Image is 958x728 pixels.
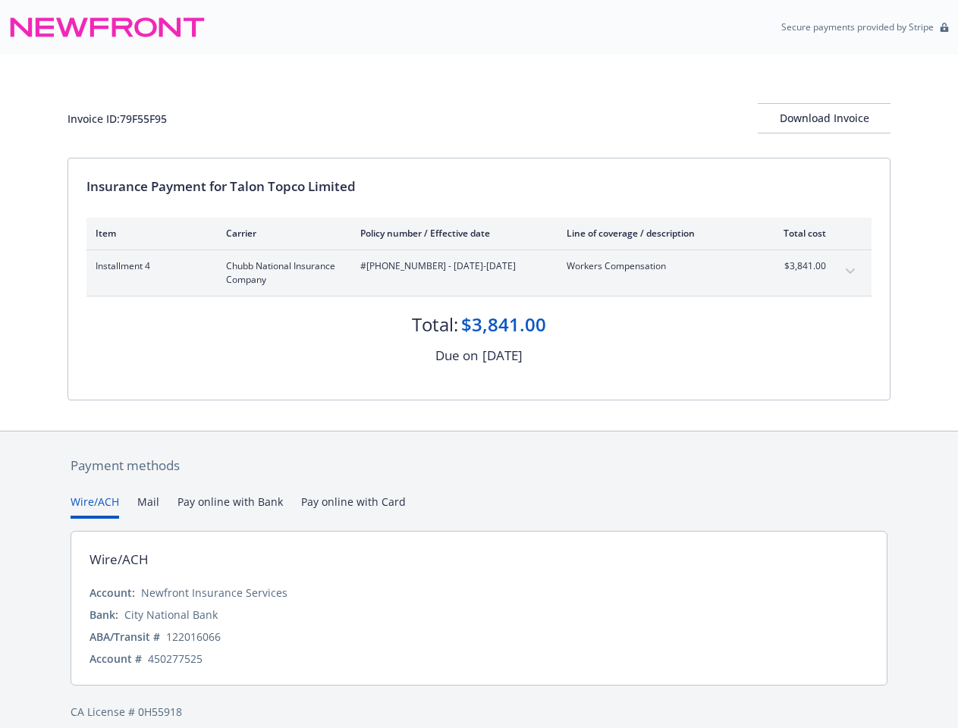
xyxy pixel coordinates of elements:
button: Wire/ACH [71,494,119,519]
div: Line of coverage / description [567,227,745,240]
div: Due on [435,346,478,366]
div: Insurance Payment for Talon Topco Limited [86,177,872,196]
div: $3,841.00 [461,312,546,337]
div: 450277525 [148,651,203,667]
div: Newfront Insurance Services [141,585,287,601]
div: Account # [90,651,142,667]
button: expand content [838,259,862,284]
span: Installment 4 [96,259,202,273]
div: Installment 4Chubb National Insurance Company#[PHONE_NUMBER] - [DATE]-[DATE]Workers Compensation$... [86,250,872,296]
span: #[PHONE_NUMBER] - [DATE]-[DATE] [360,259,542,273]
button: Download Invoice [758,103,890,133]
span: $3,841.00 [769,259,826,273]
button: Pay online with Bank [177,494,283,519]
span: Chubb National Insurance Company [226,259,336,287]
div: CA License # 0H55918 [71,704,887,720]
div: City National Bank [124,607,218,623]
div: 122016066 [166,629,221,645]
div: Total cost [769,227,826,240]
div: Bank: [90,607,118,623]
div: Download Invoice [758,104,890,133]
span: Workers Compensation [567,259,745,273]
div: Total: [412,312,458,337]
button: Mail [137,494,159,519]
div: Invoice ID: 79F55F95 [68,111,167,127]
div: Carrier [226,227,336,240]
div: Wire/ACH [90,550,149,570]
div: [DATE] [482,346,523,366]
button: Pay online with Card [301,494,406,519]
div: Account: [90,585,135,601]
div: ABA/Transit # [90,629,160,645]
div: Item [96,227,202,240]
div: Payment methods [71,456,887,475]
div: Policy number / Effective date [360,227,542,240]
p: Secure payments provided by Stripe [781,20,934,33]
